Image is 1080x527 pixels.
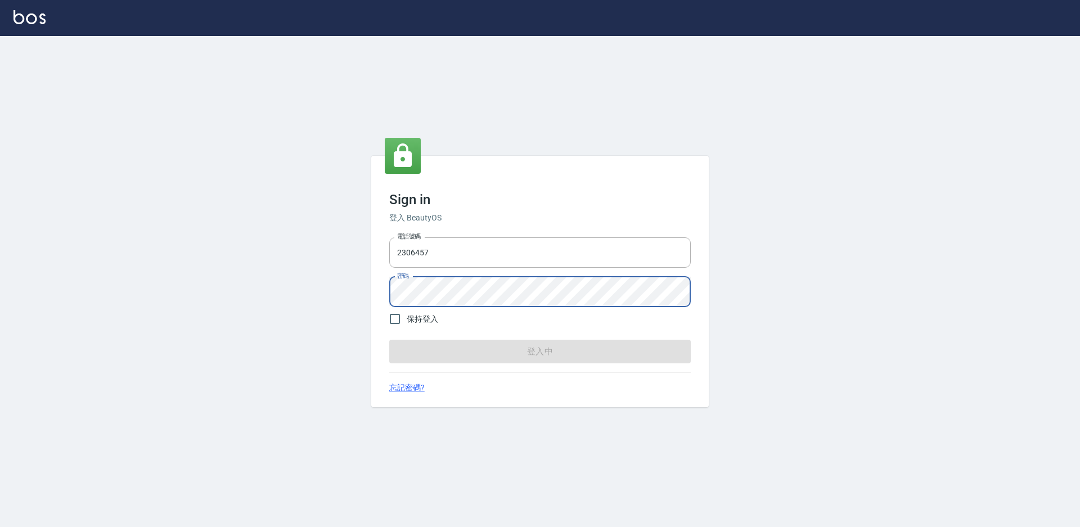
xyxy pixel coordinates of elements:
span: 保持登入 [407,313,438,325]
img: Logo [13,10,46,24]
label: 電話號碼 [397,232,421,241]
a: 忘記密碼? [389,382,425,394]
label: 密碼 [397,272,409,280]
h6: 登入 BeautyOS [389,212,691,224]
h3: Sign in [389,192,691,208]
